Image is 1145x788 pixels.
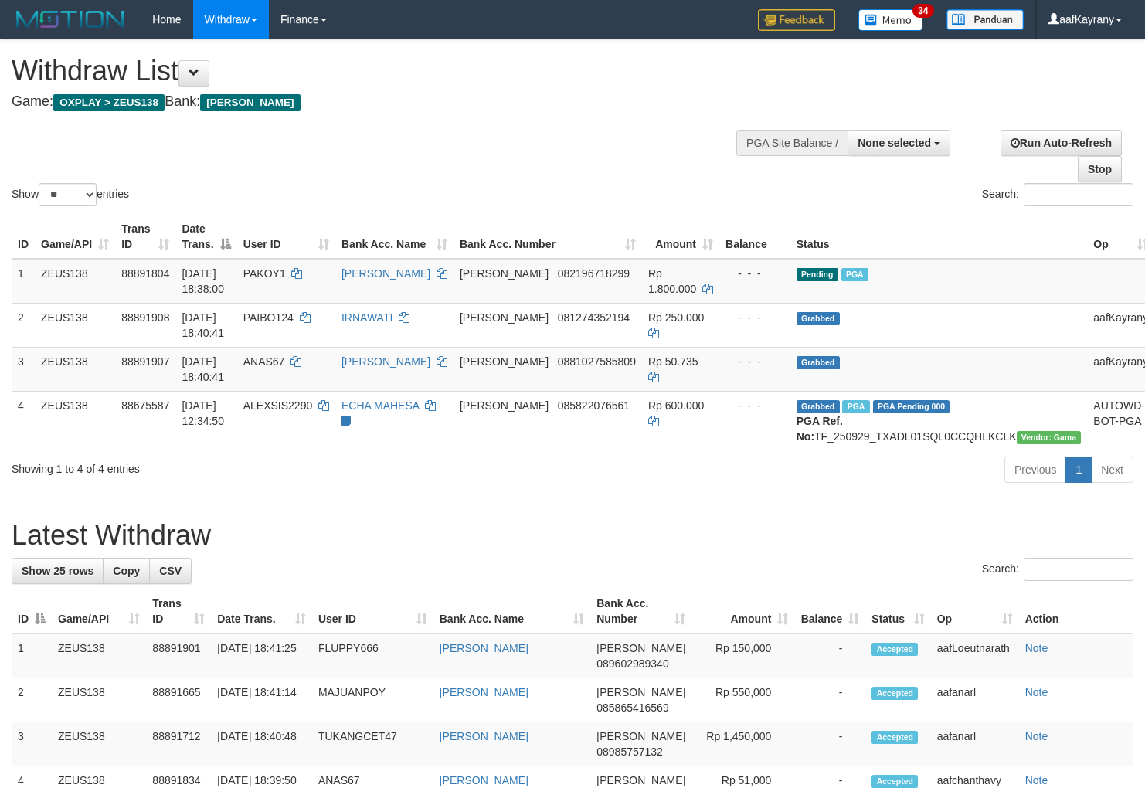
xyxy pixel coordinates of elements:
a: Note [1025,774,1048,786]
span: PAKOY1 [243,267,286,280]
input: Search: [1024,183,1133,206]
td: ZEUS138 [52,678,146,722]
td: - [794,722,865,766]
span: Vendor URL: https://trx31.1velocity.biz [1017,431,1082,444]
span: ANAS67 [243,355,285,368]
a: Note [1025,730,1048,742]
span: [PERSON_NAME] [460,399,549,412]
span: [PERSON_NAME] [596,686,685,698]
span: Grabbed [797,312,840,325]
td: ZEUS138 [35,303,115,347]
div: - - - [725,310,784,325]
th: Amount: activate to sort column ascending [691,589,794,633]
a: IRNAWATI [341,311,392,324]
span: Accepted [871,687,918,700]
td: 2 [12,303,35,347]
span: ALEXSIS2290 [243,399,313,412]
a: [PERSON_NAME] [440,774,528,786]
th: Bank Acc. Name: activate to sort column ascending [335,215,454,259]
td: 2 [12,678,52,722]
th: Status [790,215,1088,259]
th: Balance [719,215,790,259]
td: 3 [12,347,35,391]
td: ZEUS138 [35,259,115,304]
a: Copy [103,558,150,584]
span: Marked by aafpengsreynich [842,400,869,413]
span: Accepted [871,775,918,788]
span: Grabbed [797,356,840,369]
td: [DATE] 18:40:48 [211,722,312,766]
input: Search: [1024,558,1133,581]
th: ID: activate to sort column descending [12,589,52,633]
span: None selected [858,137,931,149]
span: [PERSON_NAME] [200,94,300,111]
span: Accepted [871,731,918,744]
h4: Game: Bank: [12,94,748,110]
span: PGA Pending [873,400,950,413]
a: [PERSON_NAME] [440,686,528,698]
a: Previous [1004,457,1066,483]
span: CSV [159,565,182,577]
td: ZEUS138 [52,722,146,766]
a: Note [1025,686,1048,698]
th: Bank Acc. Number: activate to sort column ascending [590,589,691,633]
td: 88891665 [146,678,211,722]
span: [PERSON_NAME] [460,355,549,368]
h1: Withdraw List [12,56,748,87]
label: Show entries [12,183,129,206]
span: Copy [113,565,140,577]
h1: Latest Withdraw [12,520,1133,551]
th: User ID: activate to sort column ascending [237,215,335,259]
td: TUKANGCET47 [312,722,433,766]
th: Trans ID: activate to sort column ascending [115,215,175,259]
th: Game/API: activate to sort column ascending [35,215,115,259]
span: 88891907 [121,355,169,368]
a: CSV [149,558,192,584]
span: Rp 250.000 [648,311,704,324]
td: ZEUS138 [52,633,146,678]
span: Show 25 rows [22,565,93,577]
th: ID [12,215,35,259]
span: Marked by aafanarl [841,268,868,281]
span: Copy 08985757132 to clipboard [596,746,663,758]
span: OXPLAY > ZEUS138 [53,94,165,111]
label: Search: [982,558,1133,581]
div: - - - [725,266,784,281]
span: PAIBO124 [243,311,294,324]
a: Note [1025,642,1048,654]
th: Amount: activate to sort column ascending [642,215,719,259]
td: [DATE] 18:41:14 [211,678,312,722]
td: [DATE] 18:41:25 [211,633,312,678]
span: [PERSON_NAME] [596,730,685,742]
td: 88891712 [146,722,211,766]
span: [PERSON_NAME] [460,267,549,280]
span: 34 [912,4,933,18]
th: Action [1019,589,1133,633]
td: 1 [12,259,35,304]
span: [DATE] 12:34:50 [182,399,224,427]
td: FLUPPY666 [312,633,433,678]
span: [DATE] 18:40:41 [182,355,224,383]
th: Game/API: activate to sort column ascending [52,589,146,633]
span: Pending [797,268,838,281]
span: Copy 085865416569 to clipboard [596,701,668,714]
span: [PERSON_NAME] [596,774,685,786]
span: [PERSON_NAME] [460,311,549,324]
a: [PERSON_NAME] [440,730,528,742]
th: Bank Acc. Number: activate to sort column ascending [454,215,642,259]
td: Rp 1,450,000 [691,722,794,766]
span: Copy 085822076561 to clipboard [558,399,630,412]
a: ECHA MAHESA [341,399,419,412]
th: User ID: activate to sort column ascending [312,589,433,633]
span: 88675587 [121,399,169,412]
td: ZEUS138 [35,347,115,391]
span: 88891908 [121,311,169,324]
img: MOTION_logo.png [12,8,129,31]
th: Bank Acc. Name: activate to sort column ascending [433,589,591,633]
span: Copy 0881027585809 to clipboard [558,355,636,368]
td: 88891901 [146,633,211,678]
span: Rp 50.735 [648,355,698,368]
select: Showentries [39,183,97,206]
span: Rp 600.000 [648,399,704,412]
span: Copy 081274352194 to clipboard [558,311,630,324]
